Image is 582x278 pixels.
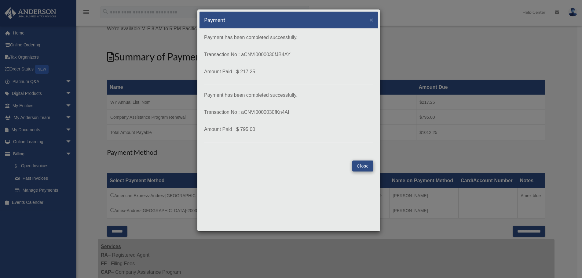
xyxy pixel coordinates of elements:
p: Transaction No : aCNVI0000030fJB4AY [204,50,373,59]
button: Close [369,16,373,23]
h5: Payment [204,16,225,24]
p: Payment has been completed successfully. [204,91,373,99]
p: Transaction No : aCNVI0000030fKn4AI [204,108,373,117]
p: Payment has been completed successfully. [204,33,373,42]
span: × [369,16,373,23]
button: Close [352,161,373,171]
p: Amount Paid : $ 217.25 [204,67,373,76]
p: Amount Paid : $ 795.00 [204,125,373,134]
